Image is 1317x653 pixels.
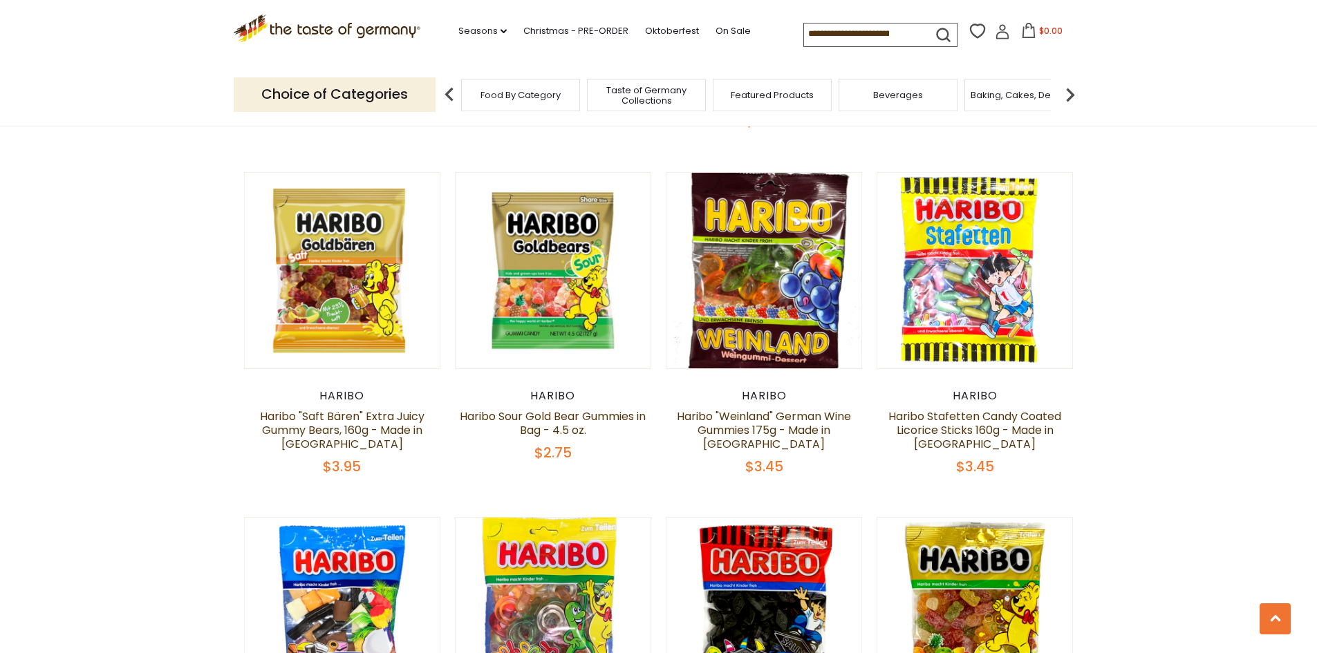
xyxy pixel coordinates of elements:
button: $0.00 [1013,23,1072,44]
span: $0.00 [1039,25,1063,37]
a: Taste of Germany Collections [591,85,702,106]
a: Haribo Sour Gold Bear Gummies in Bag - 4.5 oz. [460,408,646,438]
img: previous arrow [436,81,463,108]
a: On Sale [716,23,751,39]
div: Haribo [244,389,441,403]
span: $3.45 [745,457,783,476]
img: next arrow [1056,81,1084,108]
a: Beverages [873,90,923,100]
a: Haribo "Saft Bären" Extra Juicy Gummy Bears, 160g - Made in [GEOGRAPHIC_DATA] [260,408,424,452]
a: Food By Category [480,90,561,100]
div: Haribo [666,389,863,403]
img: Haribo [666,173,862,368]
p: Choice of Categories [234,77,436,111]
div: Haribo [455,389,652,403]
a: Haribo "Weinland" German Wine Gummies 175g - Made in [GEOGRAPHIC_DATA] [677,408,851,452]
a: Seasons [458,23,507,39]
img: Haribo [245,173,440,368]
div: Haribo [877,389,1074,403]
span: $2.75 [534,443,572,462]
a: Christmas - PRE-ORDER [523,23,628,39]
a: Featured Products [731,90,814,100]
img: Haribo [877,173,1073,368]
a: Baking, Cakes, Desserts [971,90,1078,100]
a: Haribo Stafetten Candy Coated Licorice Sticks 160g - Made in [GEOGRAPHIC_DATA] [888,408,1061,452]
span: $3.95 [323,457,361,476]
span: $3.45 [956,457,994,476]
img: Haribo [456,173,651,368]
a: Oktoberfest [645,23,699,39]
